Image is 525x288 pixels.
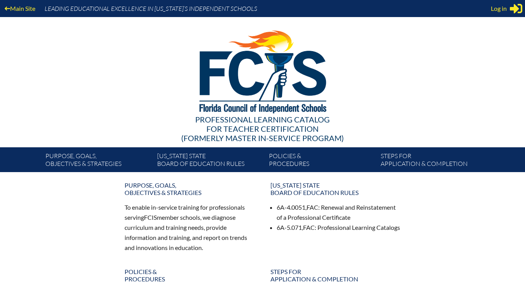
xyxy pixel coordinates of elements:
[120,178,260,199] a: Purpose, goals,objectives & strategies
[144,214,157,221] span: FCIS
[277,222,401,233] li: 6A-5.071, : Professional Learning Catalogs
[266,178,405,199] a: [US_STATE] StateBoard of Education rules
[303,224,315,231] span: FAC
[277,202,401,222] li: 6A-4.0051, : Renewal and Reinstatement of a Professional Certificate
[491,4,507,13] span: Log in
[182,17,343,123] img: FCISlogo221.eps
[206,124,319,133] span: for Teacher Certification
[510,2,522,15] svg: Sign in or register
[266,265,405,286] a: Steps forapplication & completion
[39,115,486,143] div: Professional Learning Catalog (formerly Master In-service Program)
[154,150,266,172] a: [US_STATE] StateBoard of Education rules
[378,150,489,172] a: Steps forapplication & completion
[266,150,378,172] a: Policies &Procedures
[2,3,38,14] a: Main Site
[307,203,318,211] span: FAC
[125,202,255,252] p: To enable in-service training for professionals serving member schools, we diagnose curriculum an...
[42,150,154,172] a: Purpose, goals,objectives & strategies
[120,265,260,286] a: Policies &Procedures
